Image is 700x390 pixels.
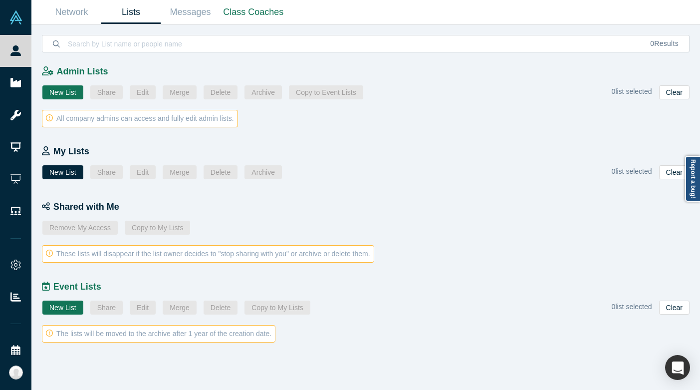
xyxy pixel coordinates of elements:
a: Network [42,0,101,24]
button: Archive [244,85,282,99]
button: Edit [130,85,156,99]
span: 0 list selected [612,87,652,95]
button: Share [90,301,123,315]
span: Results [650,39,679,47]
button: Clear [659,85,690,99]
button: Merge [163,85,197,99]
div: The lists will be moved to the archive after 1 year of the creation date. [42,325,275,343]
div: Event Lists [42,280,700,294]
a: Class Coaches [220,0,287,24]
button: Clear [659,301,690,315]
button: Share [90,85,123,99]
a: Messages [161,0,220,24]
div: Shared with Me [42,200,700,214]
img: Katinka Harsányi's Account [9,366,23,380]
span: 0 list selected [612,303,652,311]
button: Delete [204,85,237,99]
button: New List [42,301,83,315]
button: Merge [163,301,197,315]
button: Delete [204,165,237,179]
button: Copy to Event Lists [289,85,363,99]
img: Alchemist Vault Logo [9,10,23,24]
button: New List [42,85,83,99]
button: Edit [130,301,156,315]
button: Copy to My Lists [125,221,190,235]
button: Share [90,165,123,179]
a: Lists [101,0,161,24]
div: Admin Lists [42,65,700,78]
button: Merge [163,165,197,179]
div: My Lists [42,145,700,158]
input: Search by List name or people name [67,32,640,55]
button: New List [42,165,83,179]
button: Copy to My Lists [244,301,310,315]
button: Edit [130,165,156,179]
button: Archive [244,165,282,179]
button: Clear [659,165,690,179]
span: 0 [650,39,654,47]
div: These lists will disappear if the list owner decides to "stop sharing with you" or archive or del... [42,245,374,263]
button: Delete [204,301,237,315]
a: Report a bug! [685,156,700,202]
span: 0 list selected [612,167,652,175]
div: All company admins can access and fully edit admin lists. [42,110,238,127]
button: Remove My Access [42,221,118,235]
